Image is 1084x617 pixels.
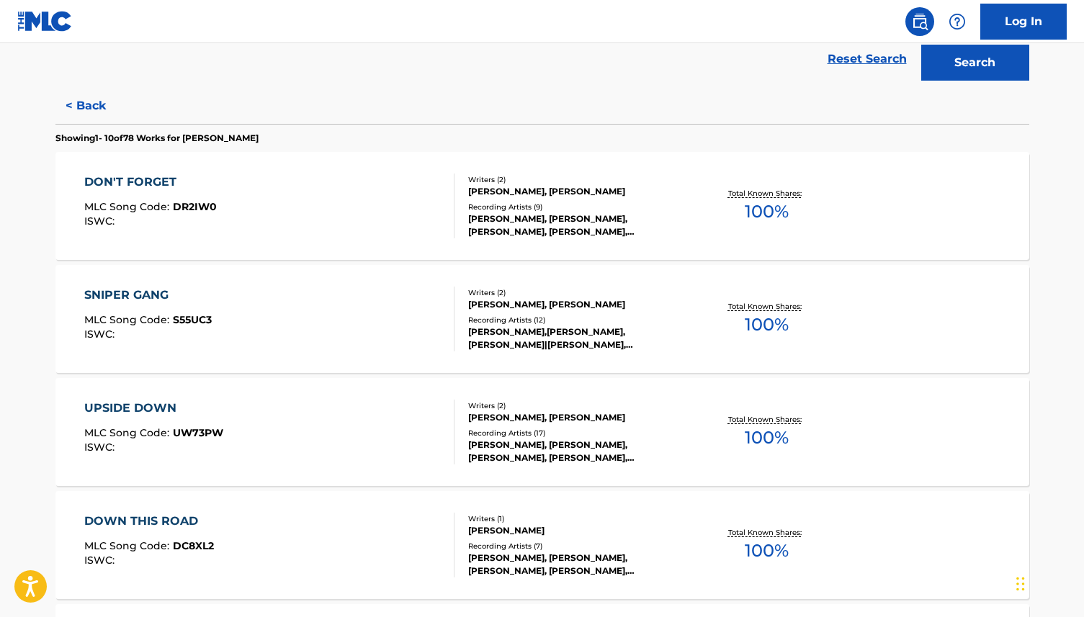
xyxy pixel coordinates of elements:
[980,4,1067,40] a: Log In
[921,45,1029,81] button: Search
[84,174,217,191] div: DON'T FORGET
[84,200,173,213] span: MLC Song Code :
[84,554,118,567] span: ISWC :
[17,11,73,32] img: MLC Logo
[84,313,173,326] span: MLC Song Code :
[468,438,686,464] div: [PERSON_NAME], [PERSON_NAME], [PERSON_NAME], [PERSON_NAME], [PERSON_NAME]
[55,132,259,145] p: Showing 1 - 10 of 78 Works for [PERSON_NAME]
[468,325,686,351] div: [PERSON_NAME],[PERSON_NAME], [PERSON_NAME]|[PERSON_NAME], [PERSON_NAME], [PERSON_NAME]|[PERSON_NA...
[728,527,805,538] p: Total Known Shares:
[728,414,805,425] p: Total Known Shares:
[468,428,686,438] div: Recording Artists ( 17 )
[84,441,118,454] span: ISWC :
[468,411,686,424] div: [PERSON_NAME], [PERSON_NAME]
[84,215,118,228] span: ISWC :
[468,400,686,411] div: Writers ( 2 )
[84,328,118,341] span: ISWC :
[173,313,212,326] span: S55UC3
[84,287,212,304] div: SNIPER GANG
[468,174,686,185] div: Writers ( 2 )
[905,7,934,36] a: Public Search
[55,491,1029,599] a: DOWN THIS ROADMLC Song Code:DC8XL2ISWC:Writers (1)[PERSON_NAME]Recording Artists (7)[PERSON_NAME]...
[468,298,686,311] div: [PERSON_NAME], [PERSON_NAME]
[820,43,914,75] a: Reset Search
[173,539,214,552] span: DC8XL2
[745,312,789,338] span: 100 %
[468,212,686,238] div: [PERSON_NAME], [PERSON_NAME], [PERSON_NAME], [PERSON_NAME], [PERSON_NAME]
[468,185,686,198] div: [PERSON_NAME], [PERSON_NAME]
[468,287,686,298] div: Writers ( 2 )
[949,13,966,30] img: help
[55,88,142,124] button: < Back
[468,513,686,524] div: Writers ( 1 )
[728,301,805,312] p: Total Known Shares:
[1012,548,1084,617] iframe: Chat Widget
[468,315,686,325] div: Recording Artists ( 12 )
[745,199,789,225] span: 100 %
[84,400,223,417] div: UPSIDE DOWN
[55,152,1029,260] a: DON'T FORGETMLC Song Code:DR2IW0ISWC:Writers (2)[PERSON_NAME], [PERSON_NAME]Recording Artists (9)...
[468,524,686,537] div: [PERSON_NAME]
[84,426,173,439] span: MLC Song Code :
[173,200,217,213] span: DR2IW0
[745,538,789,564] span: 100 %
[943,7,972,36] div: Help
[84,539,173,552] span: MLC Song Code :
[745,425,789,451] span: 100 %
[468,551,686,577] div: [PERSON_NAME], [PERSON_NAME], [PERSON_NAME], [PERSON_NAME], [PERSON_NAME]
[173,426,223,439] span: UW73PW
[1016,562,1025,605] div: Drag
[55,265,1029,373] a: SNIPER GANGMLC Song Code:S55UC3ISWC:Writers (2)[PERSON_NAME], [PERSON_NAME]Recording Artists (12)...
[84,513,214,530] div: DOWN THIS ROAD
[55,378,1029,486] a: UPSIDE DOWNMLC Song Code:UW73PWISWC:Writers (2)[PERSON_NAME], [PERSON_NAME]Recording Artists (17)...
[468,541,686,551] div: Recording Artists ( 7 )
[468,202,686,212] div: Recording Artists ( 9 )
[728,188,805,199] p: Total Known Shares:
[911,13,928,30] img: search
